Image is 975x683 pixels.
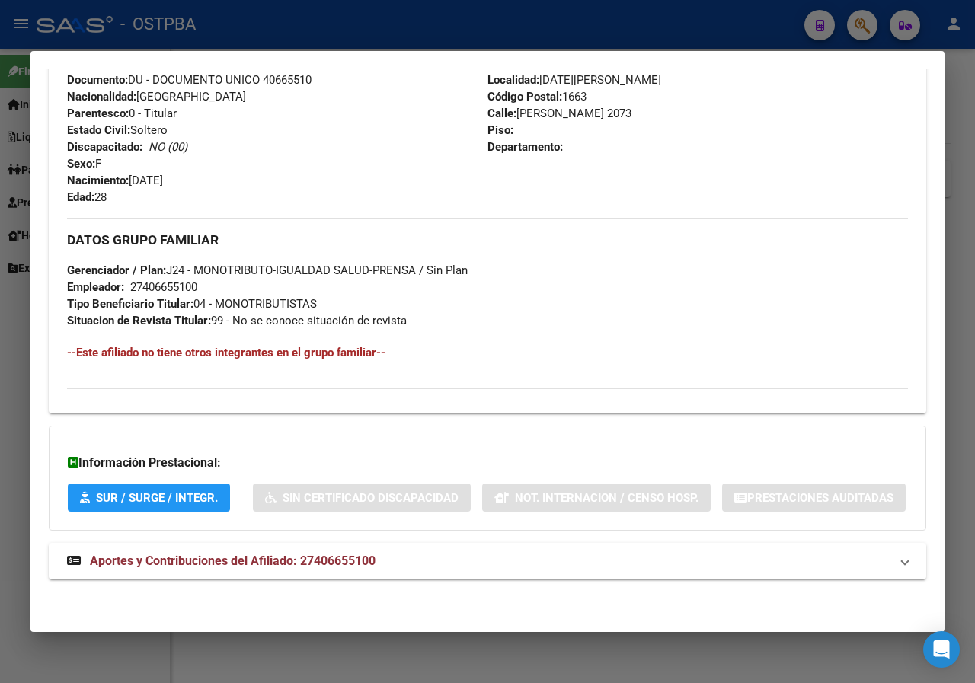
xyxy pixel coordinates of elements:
span: J24 - MONOTRIBUTO-IGUALDAD SALUD-PRENSA / Sin Plan [67,263,468,277]
h3: DATOS GRUPO FAMILIAR [67,231,908,248]
span: 0 - Titular [67,107,177,120]
span: DU - DOCUMENTO UNICO 40665510 [67,73,312,87]
button: Sin Certificado Discapacidad [253,484,471,512]
strong: Tipo Beneficiario Titular: [67,297,193,311]
strong: Nacimiento: [67,174,129,187]
button: Prestaciones Auditadas [722,484,906,512]
strong: CUIL: [67,56,94,70]
strong: Piso: [487,123,513,137]
strong: Sexo: [67,157,95,171]
strong: Código Postal: [487,90,562,104]
strong: Estado Civil: [67,123,130,137]
span: [DATE][PERSON_NAME] [487,73,661,87]
strong: Edad: [67,190,94,204]
span: SUR / SURGE / INTEGR. [96,491,218,505]
span: [GEOGRAPHIC_DATA] [487,56,649,70]
strong: Parentesco: [67,107,129,120]
strong: Localidad: [487,73,539,87]
strong: Documento: [67,73,128,87]
mat-expansion-panel-header: Aportes y Contribuciones del Afiliado: 27406655100 [49,543,926,579]
span: Aportes y Contribuciones del Afiliado: 27406655100 [90,554,376,568]
strong: Provincia: [487,56,539,70]
h3: Información Prestacional: [68,454,907,472]
span: 04 - MONOTRIBUTISTAS [67,297,317,311]
span: Soltero [67,123,168,137]
h4: --Este afiliado no tiene otros integrantes en el grupo familiar-- [67,344,908,361]
strong: Discapacitado: [67,140,142,154]
strong: Situacion de Revista Titular: [67,314,211,327]
strong: Departamento: [487,140,563,154]
span: Not. Internacion / Censo Hosp. [515,491,698,505]
strong: Gerenciador / Plan: [67,263,166,277]
div: Open Intercom Messenger [923,631,960,668]
strong: Nacionalidad: [67,90,136,104]
span: [PERSON_NAME] 2073 [487,107,631,120]
div: 27406655100 [130,279,197,295]
button: SUR / SURGE / INTEGR. [68,484,230,512]
span: Sin Certificado Discapacidad [283,491,459,505]
span: 1663 [487,90,587,104]
i: NO (00) [149,140,187,154]
span: 99 - No se conoce situación de revista [67,314,407,327]
span: [DATE] [67,174,163,187]
span: F [67,157,101,171]
span: 28 [67,190,107,204]
span: Prestaciones Auditadas [747,491,893,505]
span: 27406655100 [67,56,161,70]
strong: Empleador: [67,280,124,294]
button: Not. Internacion / Censo Hosp. [482,484,711,512]
span: [GEOGRAPHIC_DATA] [67,90,246,104]
strong: Calle: [487,107,516,120]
